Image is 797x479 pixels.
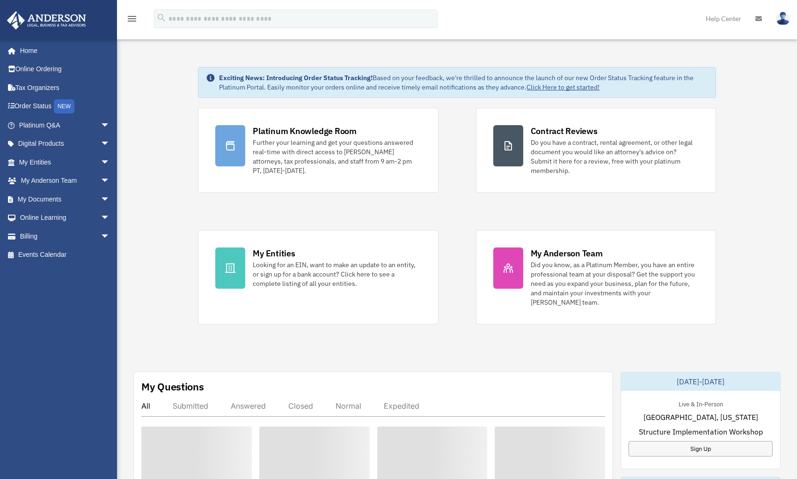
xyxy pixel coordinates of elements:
[54,99,74,113] div: NEW
[7,209,124,227] a: Online Learningarrow_drop_down
[101,153,119,172] span: arrow_drop_down
[126,13,138,24] i: menu
[531,138,699,175] div: Do you have a contract, rental agreement, or other legal document you would like an attorney's ad...
[4,11,89,30] img: Anderson Advisors Platinum Portal
[531,260,699,307] div: Did you know, as a Platinum Member, you have an entire professional team at your disposal? Get th...
[101,116,119,135] span: arrow_drop_down
[173,401,208,411] div: Submitted
[476,108,716,193] a: Contract Reviews Do you have a contract, rental agreement, or other legal document you would like...
[141,401,150,411] div: All
[671,398,731,408] div: Live & In-Person
[198,230,438,324] a: My Entities Looking for an EIN, want to make an update to an entity, or sign up for a bank accoun...
[7,153,124,172] a: My Entitiesarrow_drop_down
[7,97,124,116] a: Order StatusNEW
[101,135,119,154] span: arrow_drop_down
[629,441,773,457] a: Sign Up
[101,209,119,228] span: arrow_drop_down
[643,412,758,423] span: [GEOGRAPHIC_DATA], [US_STATE]
[141,380,204,394] div: My Questions
[476,230,716,324] a: My Anderson Team Did you know, as a Platinum Member, you have an entire professional team at your...
[253,260,421,288] div: Looking for an EIN, want to make an update to an entity, or sign up for a bank account? Click her...
[621,372,780,391] div: [DATE]-[DATE]
[198,108,438,193] a: Platinum Knowledge Room Further your learning and get your questions answered real-time with dire...
[101,172,119,191] span: arrow_drop_down
[384,401,419,411] div: Expedited
[101,190,119,209] span: arrow_drop_down
[7,190,124,209] a: My Documentsarrow_drop_down
[531,247,603,259] div: My Anderson Team
[7,227,124,246] a: Billingarrow_drop_down
[126,16,138,24] a: menu
[7,246,124,264] a: Events Calendar
[7,116,124,135] a: Platinum Q&Aarrow_drop_down
[253,247,295,259] div: My Entities
[336,401,361,411] div: Normal
[7,41,119,60] a: Home
[156,13,167,23] i: search
[7,135,124,153] a: Digital Productsarrow_drop_down
[288,401,313,411] div: Closed
[526,83,600,91] a: Click Here to get started!
[253,125,357,137] div: Platinum Knowledge Room
[7,172,124,190] a: My Anderson Teamarrow_drop_down
[101,227,119,246] span: arrow_drop_down
[7,78,124,97] a: Tax Organizers
[531,125,598,137] div: Contract Reviews
[219,73,708,92] div: Based on your feedback, we're thrilled to announce the launch of our new Order Status Tracking fe...
[639,426,763,437] span: Structure Implementation Workshop
[253,138,421,175] div: Further your learning and get your questions answered real-time with direct access to [PERSON_NAM...
[776,12,790,25] img: User Pic
[231,401,266,411] div: Answered
[7,60,124,79] a: Online Ordering
[219,74,373,82] strong: Exciting News: Introducing Order Status Tracking!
